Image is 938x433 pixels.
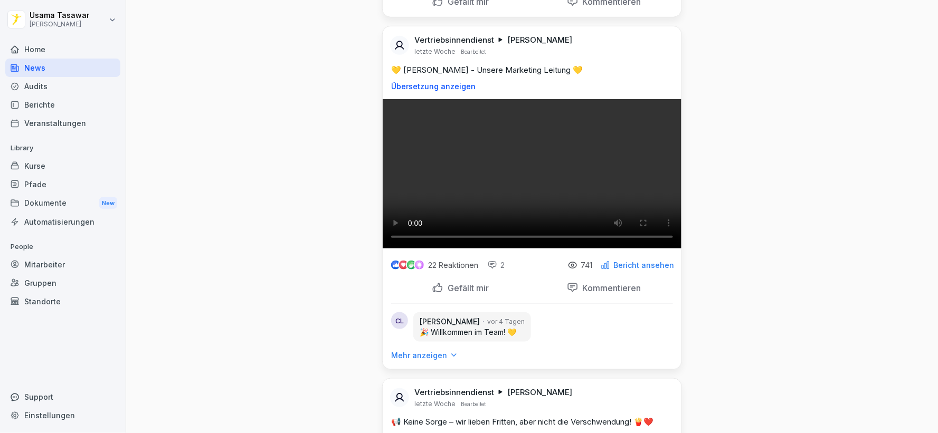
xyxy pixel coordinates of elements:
p: Kommentieren [579,283,641,293]
a: Pfade [5,175,120,194]
a: News [5,59,120,77]
a: Kurse [5,157,120,175]
div: Dokumente [5,194,120,213]
img: inspiring [415,261,424,270]
p: Library [5,140,120,157]
p: People [5,238,120,255]
p: Gefällt mir [443,283,489,293]
a: Einstellungen [5,406,120,425]
p: Bearbeitet [461,47,486,56]
img: celebrate [407,261,416,270]
div: New [99,197,117,209]
p: vor 4 Tagen [487,317,525,326]
div: CL [391,312,408,329]
p: Usama Tasawar [30,11,89,20]
p: [PERSON_NAME] [507,35,572,45]
p: Bericht ansehen [613,261,674,270]
img: like [392,261,400,270]
p: Mehr anzeigen [391,350,447,361]
p: Übersetzung anzeigen [391,82,673,91]
p: [PERSON_NAME] [507,387,572,398]
p: 741 [581,261,592,270]
div: 2 [488,260,505,271]
a: Automatisierungen [5,213,120,231]
a: Gruppen [5,274,120,292]
p: letzte Woche [414,47,456,56]
a: Audits [5,77,120,95]
a: Home [5,40,120,59]
p: [PERSON_NAME] [30,21,89,28]
p: Vertriebsinnendienst [414,35,494,45]
p: Vertriebsinnendienst [414,387,494,398]
div: Support [5,388,120,406]
p: 22 Reaktionen [428,261,478,270]
p: 🎉 Willkommen im Team! 💛 [420,327,525,338]
a: Standorte [5,292,120,311]
a: DokumenteNew [5,194,120,213]
p: Bearbeitet [461,400,486,408]
img: love [400,261,408,269]
a: Veranstaltungen [5,114,120,132]
a: Mitarbeiter [5,255,120,274]
a: Berichte [5,95,120,114]
p: [PERSON_NAME] [420,316,480,327]
p: 💛 [PERSON_NAME] - Unsere Marketing Leitung 💛 [391,64,673,76]
p: letzte Woche [414,400,456,408]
